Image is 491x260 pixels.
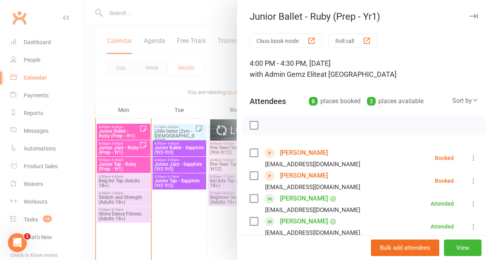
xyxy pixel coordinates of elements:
[265,159,360,169] div: [EMAIL_ADDRESS][DOMAIN_NAME]
[237,11,491,22] div: Junior Ballet - Ruby (Prep - Yr1)
[250,58,478,80] div: 4:00 PM - 4:30 PM, [DATE]
[8,233,27,252] iframe: Intercom live chat
[280,169,328,182] a: [PERSON_NAME]
[309,97,318,106] div: 8
[250,96,286,107] div: Attendees
[435,178,454,184] div: Booked
[250,33,322,48] button: Class kiosk mode
[24,233,30,240] span: 1
[431,224,454,229] div: Attended
[367,96,423,107] div: places available
[309,96,361,107] div: places booked
[265,182,360,192] div: [EMAIL_ADDRESS][DOMAIN_NAME]
[250,70,320,78] span: with Admin Gemz Elite
[371,240,439,256] button: Bulk add attendees
[329,33,378,48] button: Roll call
[431,201,454,206] div: Attended
[320,70,397,78] span: at [GEOGRAPHIC_DATA]
[280,215,328,228] a: [PERSON_NAME]
[280,147,328,159] a: [PERSON_NAME]
[435,155,454,161] div: Booked
[280,192,328,205] a: [PERSON_NAME]
[444,240,482,256] button: View
[452,96,478,106] div: Sort by
[265,205,360,215] div: [EMAIL_ADDRESS][DOMAIN_NAME]
[367,97,376,106] div: 2
[265,228,360,238] div: [EMAIL_ADDRESS][DOMAIN_NAME]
